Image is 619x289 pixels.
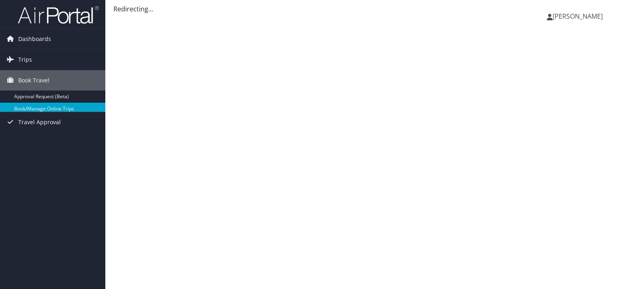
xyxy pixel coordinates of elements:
span: Dashboards [18,29,51,49]
span: [PERSON_NAME] [553,12,603,21]
span: Trips [18,50,32,70]
a: [PERSON_NAME] [547,4,611,28]
span: Book Travel [18,70,49,91]
span: Travel Approval [18,112,61,132]
div: Redirecting... [113,4,611,14]
img: airportal-logo.png [18,5,99,24]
